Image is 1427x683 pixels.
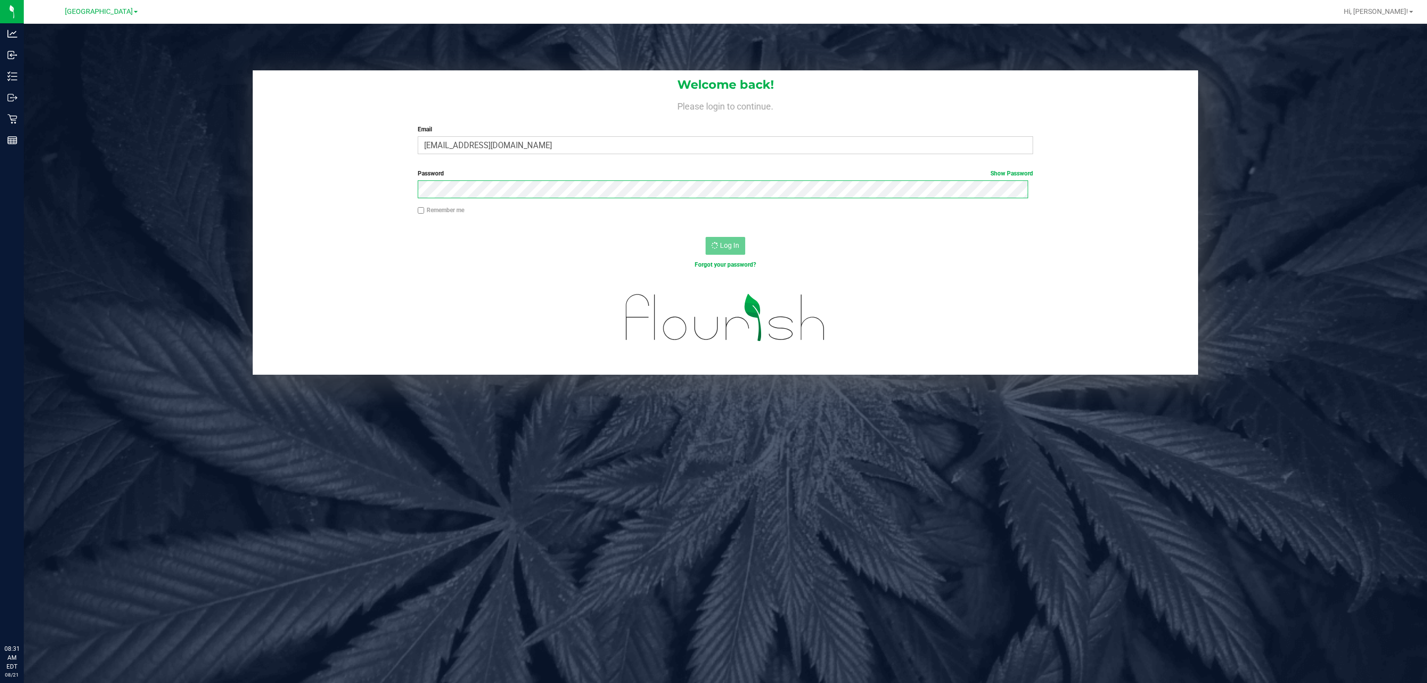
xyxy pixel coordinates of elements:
span: [GEOGRAPHIC_DATA] [65,7,133,16]
p: 08/21 [4,671,19,679]
inline-svg: Inbound [7,50,17,60]
label: Remember me [418,206,464,215]
button: Log In [706,237,745,255]
inline-svg: Inventory [7,71,17,81]
span: Password [418,170,444,177]
inline-svg: Retail [7,114,17,124]
a: Show Password [990,170,1033,177]
h1: Welcome back! [253,78,1198,91]
span: Hi, [PERSON_NAME]! [1344,7,1408,15]
input: Remember me [418,207,425,214]
label: Email [418,125,1033,134]
img: flourish_logo.svg [607,280,844,355]
span: Log In [720,241,739,249]
inline-svg: Analytics [7,29,17,39]
a: Forgot your password? [695,261,756,268]
inline-svg: Reports [7,135,17,145]
h4: Please login to continue. [253,99,1198,111]
p: 08:31 AM EDT [4,644,19,671]
inline-svg: Outbound [7,93,17,103]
